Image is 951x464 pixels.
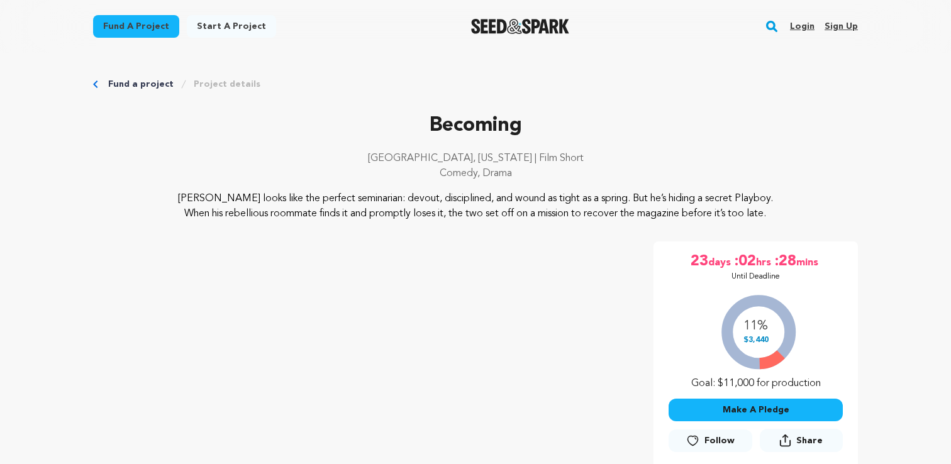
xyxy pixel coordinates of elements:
span: hrs [756,251,774,272]
p: [PERSON_NAME] looks like the perfect seminarian: devout, disciplined, and wound as tight as a spr... [170,191,782,221]
p: Comedy, Drama [93,166,858,181]
span: :02 [733,251,756,272]
div: Breadcrumb [93,78,858,91]
p: Until Deadline [731,272,780,282]
button: Share [760,429,843,452]
p: [GEOGRAPHIC_DATA], [US_STATE] | Film Short [93,151,858,166]
button: Make A Pledge [669,399,843,421]
span: days [708,251,733,272]
a: Fund a project [93,15,179,38]
a: Start a project [187,15,276,38]
p: Becoming [93,111,858,141]
a: Login [790,16,815,36]
a: Fund a project [108,78,174,91]
img: Seed&Spark Logo Dark Mode [471,19,570,34]
a: Seed&Spark Homepage [471,19,570,34]
span: 23 [691,251,708,272]
span: Share [796,434,823,447]
a: Sign up [825,16,858,36]
span: :28 [774,251,796,272]
span: Follow [704,434,735,447]
span: mins [796,251,821,272]
a: Follow [669,429,752,452]
a: Project details [194,78,260,91]
span: Share [760,429,843,457]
